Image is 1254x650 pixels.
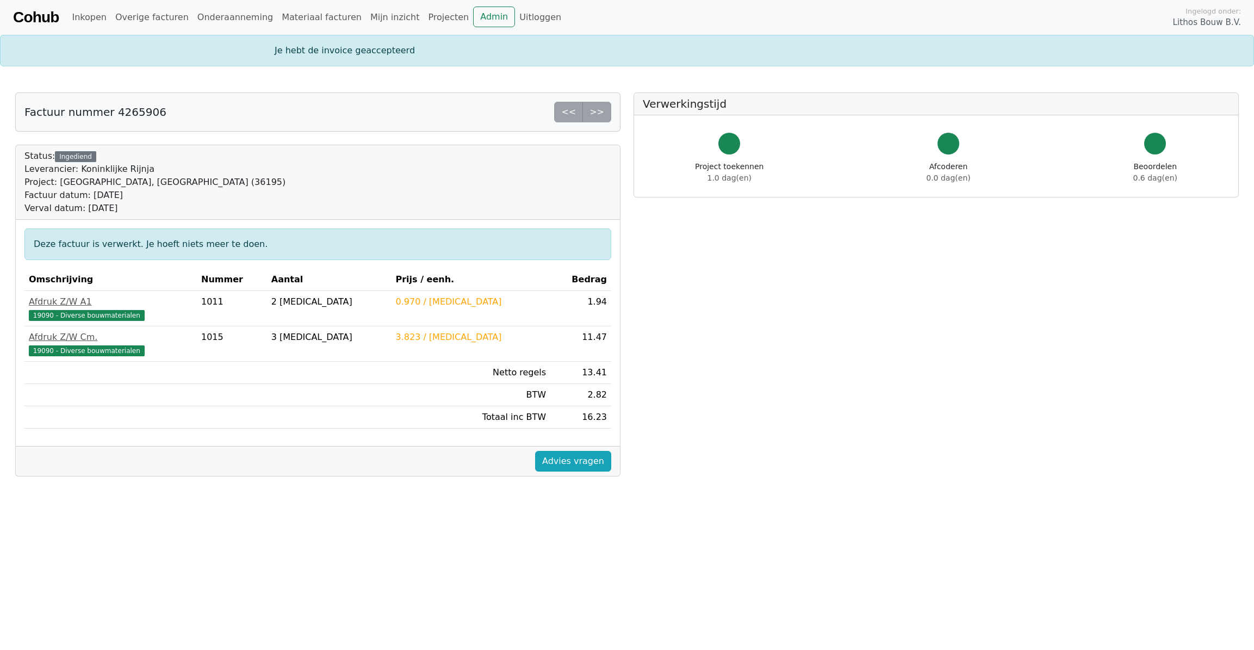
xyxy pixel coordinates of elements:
[392,384,551,406] td: BTW
[392,362,551,384] td: Netto regels
[366,7,424,28] a: Mijn inzicht
[271,331,387,344] div: 3 [MEDICAL_DATA]
[268,44,986,57] div: Je hebt de invoice geaccepteerd
[29,331,193,344] div: Afdruk Z/W Cm.
[550,384,611,406] td: 2.82
[24,269,197,291] th: Omschrijving
[550,326,611,362] td: 11.47
[29,310,145,321] span: 19090 - Diverse bouwmaterialen
[392,406,551,429] td: Totaal inc BTW
[29,331,193,357] a: Afdruk Z/W Cm.19090 - Diverse bouwmaterialen
[24,189,285,202] div: Factuur datum: [DATE]
[271,295,387,308] div: 2 [MEDICAL_DATA]
[267,269,392,291] th: Aantal
[277,7,366,28] a: Materiaal facturen
[197,326,267,362] td: 1015
[926,161,970,184] div: Afcoderen
[29,295,193,308] div: Afdruk Z/W A1
[550,269,611,291] th: Bedrag
[473,7,515,27] a: Admin
[29,345,145,356] span: 19090 - Diverse bouwmaterialen
[926,174,970,182] span: 0.0 dag(en)
[197,269,267,291] th: Nummer
[24,150,285,215] div: Status:
[707,174,752,182] span: 1.0 dag(en)
[695,161,763,184] div: Project toekennen
[24,228,611,260] div: Deze factuur is verwerkt. Je hoeft niets meer te doen.
[550,291,611,326] td: 1.94
[193,7,277,28] a: Onderaanneming
[13,4,59,30] a: Cohub
[424,7,473,28] a: Projecten
[24,176,285,189] div: Project: [GEOGRAPHIC_DATA], [GEOGRAPHIC_DATA] (36195)
[396,331,547,344] div: 3.823 / [MEDICAL_DATA]
[55,151,96,162] div: Ingediend
[643,97,1230,110] h5: Verwerkingstijd
[392,269,551,291] th: Prijs / eenh.
[24,163,285,176] div: Leverancier: Koninklijke Rijnja
[67,7,110,28] a: Inkopen
[396,295,547,308] div: 0.970 / [MEDICAL_DATA]
[535,451,611,472] a: Advies vragen
[111,7,193,28] a: Overige facturen
[29,295,193,321] a: Afdruk Z/W A119090 - Diverse bouwmaterialen
[550,406,611,429] td: 16.23
[24,202,285,215] div: Verval datum: [DATE]
[515,7,566,28] a: Uitloggen
[1133,174,1177,182] span: 0.6 dag(en)
[24,106,166,119] h5: Factuur nummer 4265906
[1185,6,1241,16] span: Ingelogd onder:
[550,362,611,384] td: 13.41
[1133,161,1177,184] div: Beoordelen
[197,291,267,326] td: 1011
[1173,16,1241,29] span: Lithos Bouw B.V.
